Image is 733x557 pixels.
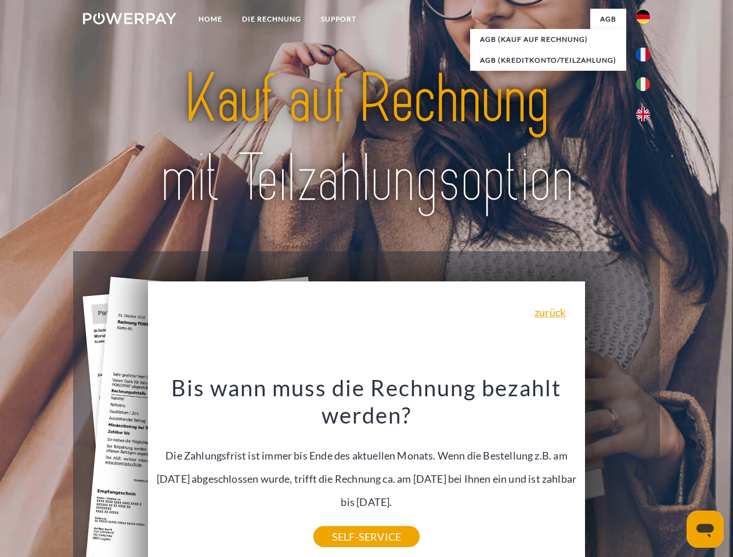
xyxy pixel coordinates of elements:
[470,29,626,50] a: AGB (Kauf auf Rechnung)
[155,374,579,429] h3: Bis wann muss die Rechnung bezahlt werden?
[189,9,232,30] a: Home
[636,107,650,121] img: en
[636,77,650,91] img: it
[687,511,724,548] iframe: Schaltfläche zum Öffnen des Messaging-Fensters
[535,307,565,317] a: zurück
[232,9,311,30] a: DIE RECHNUNG
[313,526,420,547] a: SELF-SERVICE
[311,9,366,30] a: SUPPORT
[111,56,622,222] img: title-powerpay_de.svg
[590,9,626,30] a: agb
[83,13,176,24] img: logo-powerpay-white.svg
[470,50,626,71] a: AGB (Kreditkonto/Teilzahlung)
[155,374,579,537] div: Die Zahlungsfrist ist immer bis Ende des aktuellen Monats. Wenn die Bestellung z.B. am [DATE] abg...
[636,10,650,24] img: de
[636,48,650,62] img: fr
